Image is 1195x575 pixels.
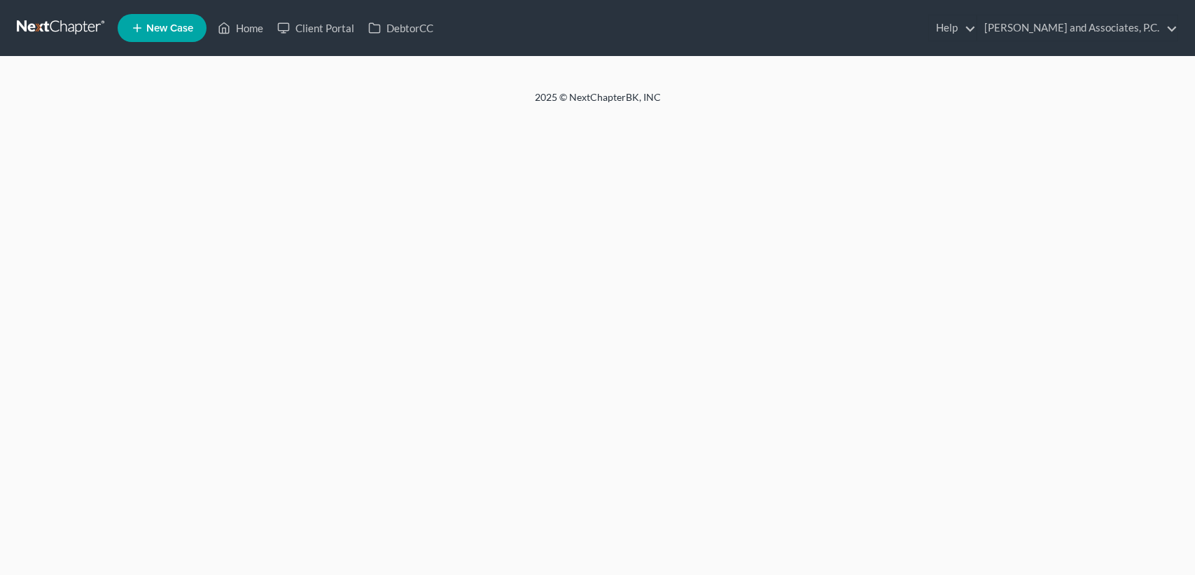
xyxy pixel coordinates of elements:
div: 2025 © NextChapterBK, INC [199,90,997,116]
a: DebtorCC [361,15,440,41]
a: Help [929,15,976,41]
a: Client Portal [270,15,361,41]
new-legal-case-button: New Case [118,14,207,42]
a: Home [211,15,270,41]
a: [PERSON_NAME] and Associates, P.C. [977,15,1177,41]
